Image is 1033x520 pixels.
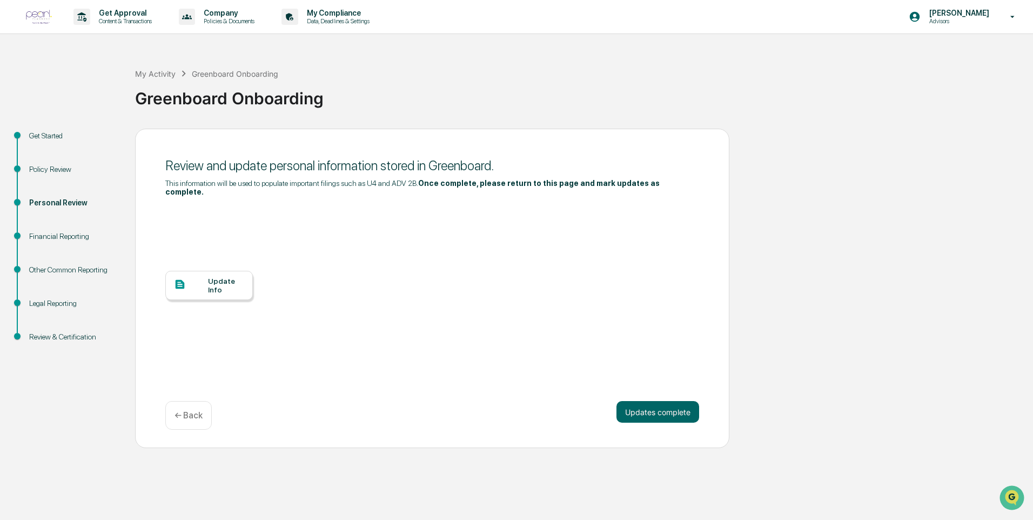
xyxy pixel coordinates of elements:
[90,17,157,25] p: Content & Transactions
[11,158,19,166] div: 🔎
[184,86,197,99] button: Start new chat
[298,9,375,17] p: My Compliance
[29,298,118,309] div: Legal Reporting
[74,132,138,151] a: 🗄️Attestations
[616,401,699,423] button: Updates complete
[108,183,131,191] span: Pylon
[6,132,74,151] a: 🖐️Preclearance
[29,264,118,276] div: Other Common Reporting
[22,136,70,147] span: Preclearance
[29,231,118,242] div: Financial Reporting
[6,152,72,172] a: 🔎Data Lookup
[165,179,699,196] div: This information will be used to populate important filings such as U4 and ADV 2B.
[175,410,203,421] p: ← Back
[26,10,52,24] img: logo
[89,136,134,147] span: Attestations
[192,69,278,78] div: Greenboard Onboarding
[37,83,177,94] div: Start new chat
[29,197,118,209] div: Personal Review
[37,94,137,102] div: We're available if you need us!
[921,9,995,17] p: [PERSON_NAME]
[998,484,1028,514] iframe: Open customer support
[165,158,699,174] div: Review and update personal information stored in Greenboard.
[78,137,87,146] div: 🗄️
[195,17,260,25] p: Policies & Documents
[29,164,118,175] div: Policy Review
[165,179,660,196] b: Once complete, please return to this page and mark updates as complete.
[921,17,995,25] p: Advisors
[135,80,1028,108] div: Greenboard Onboarding
[135,69,176,78] div: My Activity
[22,157,68,168] span: Data Lookup
[29,130,118,142] div: Get Started
[11,23,197,40] p: How can we help?
[11,83,30,102] img: 1746055101610-c473b297-6a78-478c-a979-82029cc54cd1
[298,17,375,25] p: Data, Deadlines & Settings
[11,137,19,146] div: 🖐️
[195,9,260,17] p: Company
[29,331,118,343] div: Review & Certification
[76,183,131,191] a: Powered byPylon
[90,9,157,17] p: Get Approval
[208,277,244,294] div: Update Info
